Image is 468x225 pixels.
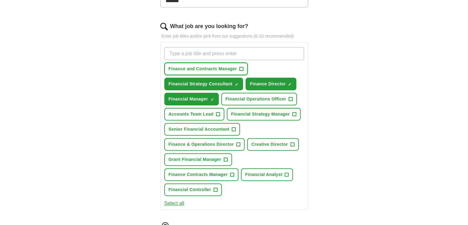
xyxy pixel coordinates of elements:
[164,138,245,151] button: Finance & Operations Director
[169,141,234,148] span: Finance & Operations Director
[169,186,211,193] span: Financial Controller
[169,96,208,102] span: Financial Manager
[169,66,237,72] span: Finance and Contracts Manager
[250,81,286,87] span: Finance Director
[227,108,301,121] button: Financial Strategy Manager
[231,111,290,117] span: Financial Strategy Manager
[164,47,304,60] input: Type a job title and press enter
[169,81,233,87] span: Financial Strategy Consultant
[226,96,286,102] span: Financial Operations Officer
[164,93,219,105] button: Financial Manager✓
[235,82,238,87] span: ✓
[164,153,232,166] button: Grant Financial Manager
[210,97,214,102] span: ✓
[251,141,288,148] span: Creative Director
[164,183,222,196] button: Financial Controller
[164,200,184,207] button: Select all
[164,123,240,136] button: Senior Financial Accountant
[245,171,282,178] span: Financial Analyst
[164,63,248,75] button: Finance and Contracts Manager
[169,171,228,178] span: Finance Contracts Manager
[164,108,224,121] button: Accounts Team Lead
[169,111,214,117] span: Accounts Team Lead
[241,168,293,181] button: Financial Analyst
[169,126,230,133] span: Senior Financial Accountant
[164,78,243,90] button: Financial Strategy Consultant✓
[170,22,248,31] label: What job are you looking for?
[160,23,168,30] img: search.png
[246,78,296,90] button: Finance Director✓
[288,82,292,87] span: ✓
[247,138,299,151] button: Creative Director
[221,93,297,105] button: Financial Operations Officer
[160,33,308,39] p: Enter job titles and/or pick from our suggestions (6-10 recommended)
[169,156,221,163] span: Grant Financial Manager
[164,168,238,181] button: Finance Contracts Manager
